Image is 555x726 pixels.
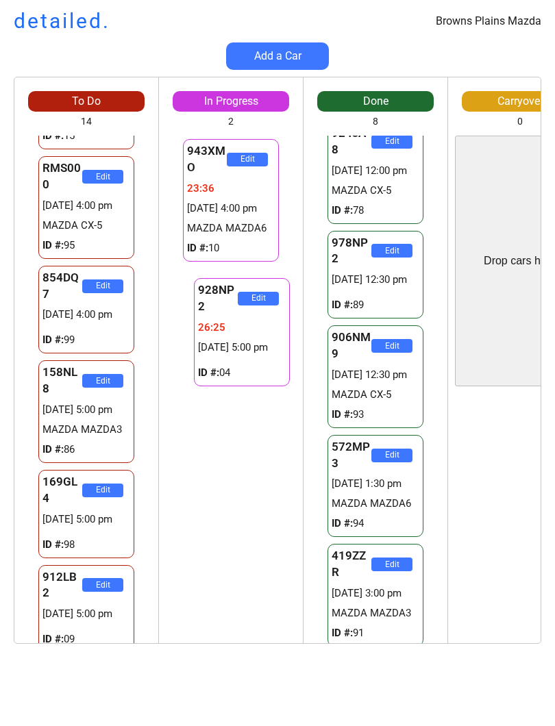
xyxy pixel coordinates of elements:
[187,181,275,196] div: 23:36
[42,199,130,213] div: [DATE] 4:00 pm
[187,241,275,255] div: 10
[332,273,419,287] div: [DATE] 12:30 pm
[42,633,64,645] strong: ID #:
[332,548,371,581] div: 419ZZR
[227,153,268,166] button: Edit
[42,423,130,437] div: MAZDA MAZDA3
[332,586,419,601] div: [DATE] 3:00 pm
[332,497,419,511] div: MAZDA MAZDA6
[82,484,123,497] button: Edit
[238,292,279,305] button: Edit
[332,184,419,198] div: MAZDA CX-5
[187,242,208,254] strong: ID #:
[187,201,275,216] div: [DATE] 4:00 pm
[198,282,238,315] div: 928NP2
[332,368,419,382] div: [DATE] 12:30 pm
[332,627,353,639] strong: ID #:
[42,632,130,647] div: 09
[332,626,419,640] div: 91
[332,606,419,621] div: MAZDA MAZDA3
[82,578,123,592] button: Edit
[198,366,219,379] strong: ID #:
[42,443,64,455] strong: ID #:
[436,14,541,29] div: Browns Plains Mazda
[42,238,130,253] div: 95
[187,221,275,236] div: MAZDA MAZDA6
[371,449,412,462] button: Edit
[42,512,130,527] div: [DATE] 5:00 pm
[28,94,145,109] div: To Do
[42,239,64,251] strong: ID #:
[198,340,286,355] div: [DATE] 5:00 pm
[42,270,82,303] div: 854DQ7
[42,308,130,322] div: [DATE] 4:00 pm
[517,115,523,129] div: 0
[332,477,419,491] div: [DATE] 1:30 pm
[317,94,434,109] div: Done
[371,135,412,149] button: Edit
[332,439,371,472] div: 572MP3
[332,164,419,178] div: [DATE] 12:00 pm
[332,235,371,268] div: 978NP2
[228,115,234,129] div: 2
[81,115,92,129] div: 14
[332,125,371,158] div: 924JA8
[373,115,378,129] div: 8
[371,558,412,571] button: Edit
[42,333,130,347] div: 99
[371,244,412,258] button: Edit
[371,339,412,353] button: Edit
[332,516,419,531] div: 94
[42,538,64,551] strong: ID #:
[332,203,419,218] div: 78
[42,607,130,621] div: [DATE] 5:00 pm
[42,442,130,457] div: 86
[332,388,419,402] div: MAZDA CX-5
[42,474,82,507] div: 169GL4
[42,334,64,346] strong: ID #:
[82,279,123,293] button: Edit
[42,538,130,552] div: 98
[332,298,419,312] div: 89
[332,204,353,216] strong: ID #:
[332,329,371,362] div: 906NM9
[42,403,130,417] div: [DATE] 5:00 pm
[332,299,353,311] strong: ID #:
[82,374,123,388] button: Edit
[332,408,353,421] strong: ID #:
[332,408,419,422] div: 93
[42,364,82,397] div: 158NL8
[14,7,110,36] h1: detailed.
[226,42,329,70] button: Add a Car
[198,321,286,335] div: 26:25
[332,517,353,529] strong: ID #:
[42,218,130,233] div: MAZDA CX-5
[42,160,82,193] div: RMS000
[187,143,227,176] div: 943XMO
[82,170,123,184] button: Edit
[42,129,64,142] strong: ID #:
[42,129,130,143] div: 15
[198,366,286,380] div: 04
[42,569,82,602] div: 912LB2
[173,94,289,109] div: In Progress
